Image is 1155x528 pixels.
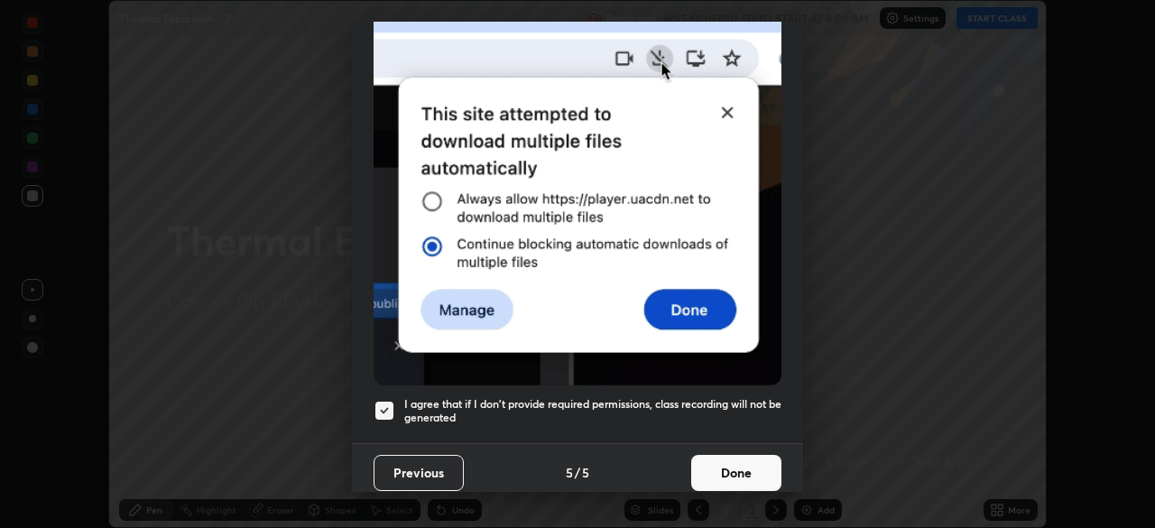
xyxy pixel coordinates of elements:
button: Previous [374,455,464,491]
h5: I agree that if I don't provide required permissions, class recording will not be generated [404,397,781,425]
h4: / [575,463,580,482]
button: Done [691,455,781,491]
h4: 5 [582,463,589,482]
h4: 5 [566,463,573,482]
